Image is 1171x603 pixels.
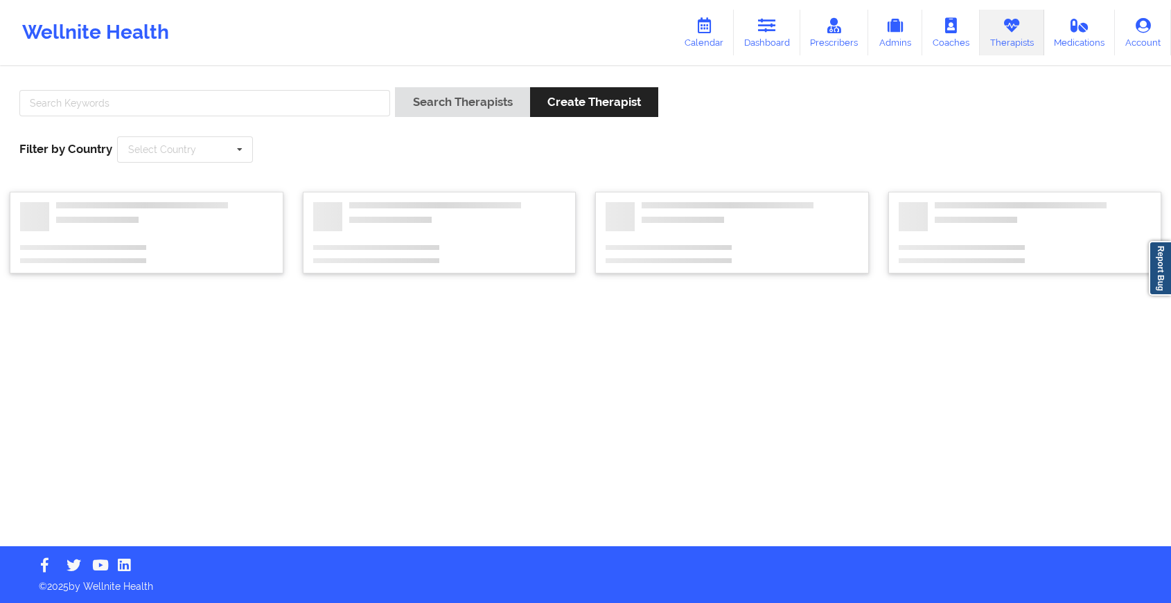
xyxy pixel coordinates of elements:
p: © 2025 by Wellnite Health [29,570,1142,593]
a: Coaches [922,10,980,55]
a: Prescribers [800,10,869,55]
button: Search Therapists [395,87,529,117]
a: Therapists [980,10,1044,55]
div: Select Country [128,145,196,154]
input: Search Keywords [19,90,390,116]
span: Filter by Country [19,142,112,156]
button: Create Therapist [530,87,658,117]
a: Admins [868,10,922,55]
a: Account [1115,10,1171,55]
a: Report Bug [1149,241,1171,296]
a: Calendar [674,10,734,55]
a: Medications [1044,10,1116,55]
a: Dashboard [734,10,800,55]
